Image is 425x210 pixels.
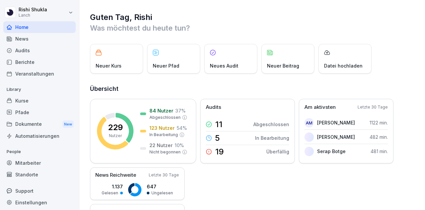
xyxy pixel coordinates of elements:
p: 481 min. [371,148,388,155]
p: 84 Nutzer [149,107,173,114]
p: 11 [215,120,222,128]
h2: Übersicht [90,84,415,94]
p: 54 % [177,124,187,131]
a: Mitarbeiter [3,157,76,169]
h1: Guten Tag, Rishi [90,12,415,23]
p: Abgeschlossen [149,114,181,120]
p: Neuer Pfad [153,62,179,69]
p: Abgeschlossen [253,121,289,128]
p: Rishi Shukla [19,7,47,13]
a: News [3,33,76,45]
p: Ungelesen [151,190,173,196]
p: 19 [215,148,224,156]
p: In Bearbeitung [255,134,289,141]
p: [PERSON_NAME] [317,119,355,126]
p: 1.137 [102,183,123,190]
a: Pfade [3,106,76,118]
p: Am aktivsten [304,104,336,111]
a: Automatisierungen [3,130,76,142]
p: Gelesen [102,190,118,196]
a: Home [3,21,76,33]
a: DokumenteNew [3,118,76,130]
p: Datei hochladen [324,62,363,69]
div: AM [304,118,314,127]
p: 229 [108,123,123,131]
p: 22 Nutzer [149,142,173,149]
p: Serap Botge [317,148,346,155]
p: News Reichweite [95,171,136,179]
p: Überfällig [266,148,289,155]
p: Neues Audit [210,62,238,69]
a: Audits [3,45,76,56]
div: New [62,120,74,128]
p: Audits [206,104,221,111]
p: 37 % [175,107,186,114]
p: Was möchtest du heute tun? [90,23,415,33]
p: In Bearbeitung [149,132,178,138]
div: Dokumente [3,118,76,130]
p: 647 [147,183,173,190]
p: Neuer Kurs [96,62,122,69]
p: Letzte 30 Tage [358,104,388,110]
p: 123 Nutzer [149,124,175,131]
a: Standorte [3,169,76,180]
a: Veranstaltungen [3,68,76,80]
p: Nutzer [109,133,122,139]
p: Letzte 30 Tage [149,172,179,178]
p: [PERSON_NAME] [317,133,355,140]
p: Nicht begonnen [149,149,181,155]
p: People [3,146,76,157]
a: Berichte [3,56,76,68]
p: 1122 min. [370,119,388,126]
a: Kurse [3,95,76,106]
p: Library [3,84,76,95]
p: 482 min. [370,133,388,140]
p: Neuer Beitrag [267,62,299,69]
p: 10 % [175,142,184,149]
div: Support [3,185,76,197]
p: Lanch [19,13,47,18]
a: Einstellungen [3,197,76,208]
p: 5 [215,134,220,142]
